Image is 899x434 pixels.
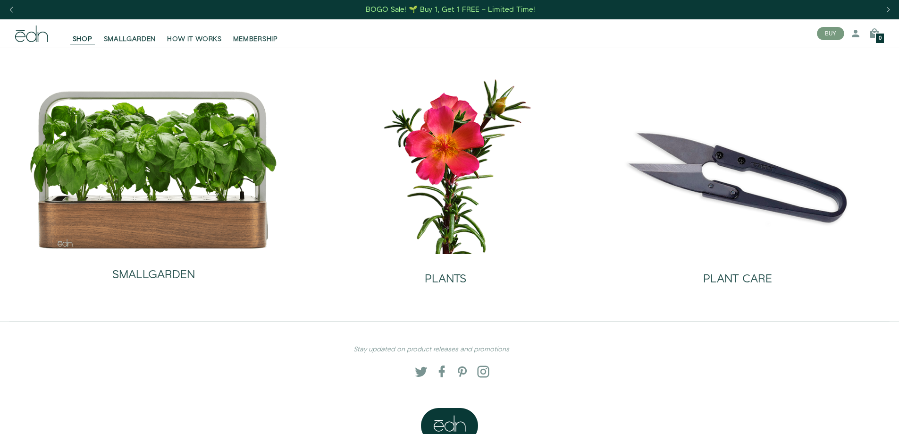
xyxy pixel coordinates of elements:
a: HOW IT WORKS [161,23,227,44]
h2: SMALLGARDEN [112,269,195,281]
span: SHOP [73,34,92,44]
iframe: 打开一个小组件，您可以在其中找到更多信息 [840,406,890,429]
a: SMALLGARDEN [29,250,278,289]
a: PLANT CARE [599,254,876,293]
a: BOGO Sale! 🌱 Buy 1, Get 1 FREE – Limited Time! [365,2,536,17]
button: BUY [817,27,844,40]
h2: PLANTS [425,273,466,285]
a: PLANTS [307,254,584,293]
a: MEMBERSHIP [227,23,284,44]
span: SMALLGARDEN [104,34,156,44]
a: SHOP [67,23,98,44]
span: HOW IT WORKS [167,34,221,44]
span: MEMBERSHIP [233,34,278,44]
span: 0 [879,36,882,41]
em: Stay updated on product releases and promotions [353,345,509,354]
h2: PLANT CARE [703,273,772,285]
div: BOGO Sale! 🌱 Buy 1, Get 1 FREE – Limited Time! [366,5,535,15]
a: SMALLGARDEN [98,23,162,44]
